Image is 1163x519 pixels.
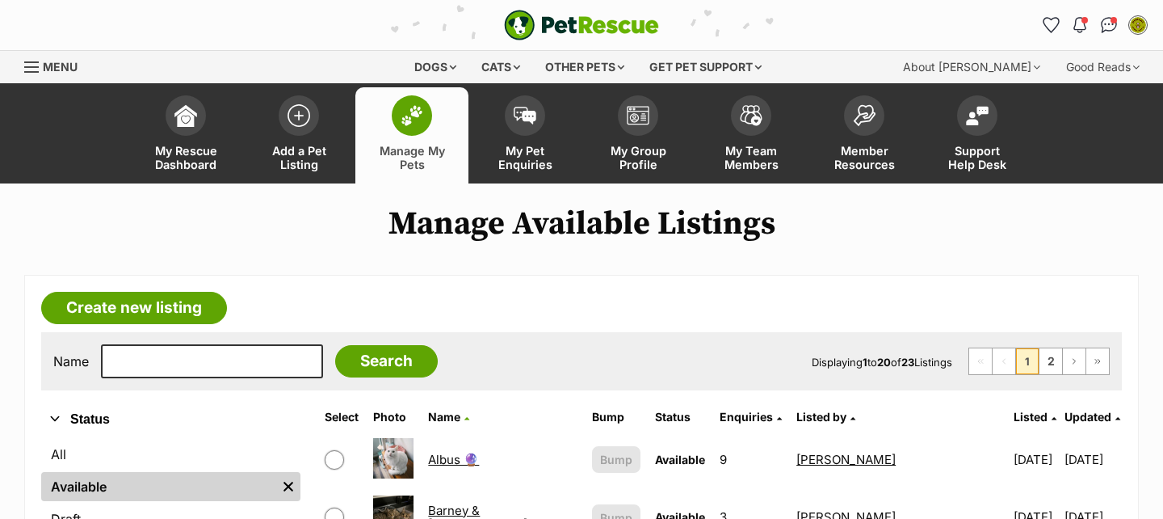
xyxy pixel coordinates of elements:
[1014,410,1048,424] span: Listed
[24,51,89,80] a: Menu
[1016,348,1039,374] span: Page 1
[695,87,808,184] a: My Team Members
[428,452,479,467] a: Albus 🔮
[892,51,1052,83] div: About [PERSON_NAME]
[649,404,712,430] th: Status
[655,453,705,466] span: Available
[149,144,222,171] span: My Rescue Dashboard
[534,51,636,83] div: Other pets
[262,144,335,171] span: Add a Pet Listing
[129,87,242,184] a: My Rescue Dashboard
[715,144,787,171] span: My Team Members
[1038,12,1151,38] ul: Account quick links
[592,446,640,473] button: Bump
[318,404,365,430] th: Select
[581,87,695,184] a: My Group Profile
[41,292,227,324] a: Create new listing
[367,404,420,430] th: Photo
[808,87,921,184] a: Member Resources
[335,345,438,378] input: Search
[853,104,875,126] img: member-resources-icon-8e73f808a243e03378d46382f2149f9095a855e16c252ad45f914b54edf8863c.svg
[504,10,659,40] a: PetRescue
[41,472,276,501] a: Available
[401,105,423,126] img: manage-my-pets-icon-02211641906a0b7f246fdf0571729dbe1e7629f14944591b6c1af311fb30b64b.svg
[966,106,989,125] img: help-desk-icon-fdf02630f3aa405de69fd3d07c3f3aa587a6932b1a1747fa1d2bba05be0121f9.svg
[602,144,674,171] span: My Group Profile
[1038,12,1064,38] a: Favourites
[242,87,355,184] a: Add a Pet Listing
[796,452,896,467] a: [PERSON_NAME]
[1039,348,1062,374] a: Page 2
[1130,17,1146,33] img: Grace Gibson Cain profile pic
[43,60,78,74] span: Menu
[1007,432,1063,487] td: [DATE]
[1014,410,1056,424] a: Listed
[355,87,468,184] a: Manage My Pets
[428,410,469,424] a: Name
[41,409,300,430] button: Status
[921,87,1034,184] a: Support Help Desk
[828,144,901,171] span: Member Resources
[713,432,788,487] td: 9
[376,144,448,171] span: Manage My Pets
[53,354,89,369] label: Name
[993,348,1015,374] span: Previous page
[1055,51,1151,83] div: Good Reads
[428,410,460,424] span: Name
[1063,348,1085,374] a: Next page
[1101,17,1118,33] img: chat-41dd97257d64d25036548639549fe6c8038ab92f7586957e7f3b1b290dea8141.svg
[1096,12,1122,38] a: Conversations
[1125,12,1151,38] button: My account
[1064,410,1111,424] span: Updated
[812,356,952,369] span: Displaying to of Listings
[796,410,855,424] a: Listed by
[1064,432,1120,487] td: [DATE]
[941,144,1014,171] span: Support Help Desk
[638,51,773,83] div: Get pet support
[1067,12,1093,38] button: Notifications
[1064,410,1120,424] a: Updated
[504,10,659,40] img: logo-e224e6f780fb5917bec1dbf3a21bbac754714ae5b6737aabdf751b685950b380.svg
[288,104,310,127] img: add-pet-listing-icon-0afa8454b4691262ce3f59096e99ab1cd57d4a30225e0717b998d2c9b9846f56.svg
[901,356,914,369] strong: 23
[1073,17,1086,33] img: notifications-46538b983faf8c2785f20acdc204bb7945ddae34d4c08c2a6579f10ce5e182be.svg
[600,451,632,468] span: Bump
[403,51,468,83] div: Dogs
[489,144,561,171] span: My Pet Enquiries
[468,87,581,184] a: My Pet Enquiries
[969,348,992,374] span: First page
[796,410,846,424] span: Listed by
[863,356,867,369] strong: 1
[720,410,782,424] a: Enquiries
[627,106,649,125] img: group-profile-icon-3fa3cf56718a62981997c0bc7e787c4b2cf8bcc04b72c1350f741eb67cf2f40e.svg
[586,404,647,430] th: Bump
[877,356,891,369] strong: 20
[470,51,531,83] div: Cats
[1086,348,1109,374] a: Last page
[41,440,300,469] a: All
[276,472,300,501] a: Remove filter
[968,348,1110,375] nav: Pagination
[720,410,773,424] span: translation missing: en.admin.listings.index.attributes.enquiries
[514,107,536,124] img: pet-enquiries-icon-7e3ad2cf08bfb03b45e93fb7055b45f3efa6380592205ae92323e6603595dc1f.svg
[174,104,197,127] img: dashboard-icon-eb2f2d2d3e046f16d808141f083e7271f6b2e854fb5c12c21221c1fb7104beca.svg
[740,105,762,126] img: team-members-icon-5396bd8760b3fe7c0b43da4ab00e1e3bb1a5d9ba89233759b79545d2d3fc5d0d.svg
